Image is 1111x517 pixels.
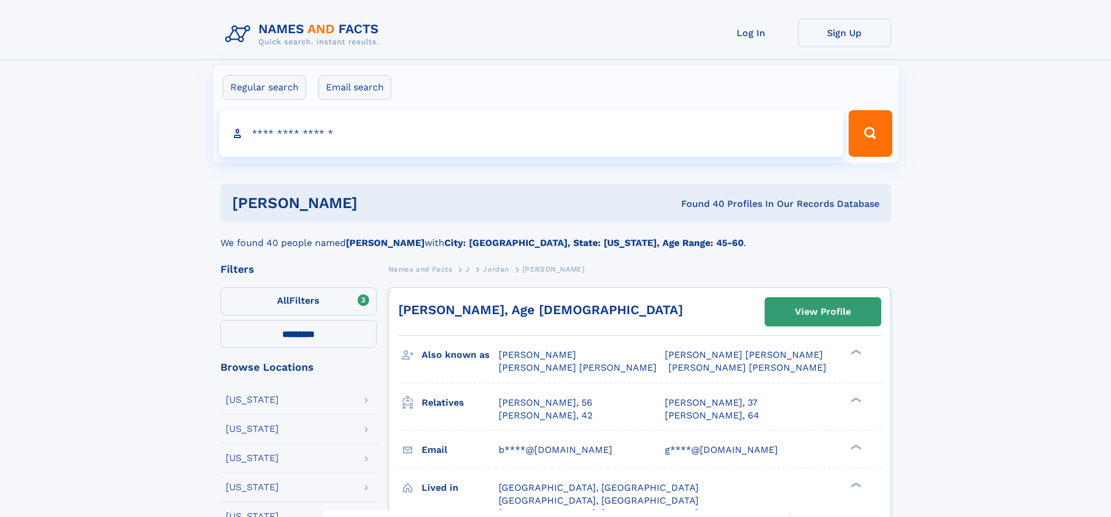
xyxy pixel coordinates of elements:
[665,409,759,422] a: [PERSON_NAME], 64
[795,298,851,325] div: View Profile
[765,298,881,326] a: View Profile
[483,262,509,276] a: Jordan
[499,409,593,422] a: [PERSON_NAME], 42
[346,237,425,248] b: [PERSON_NAME]
[499,396,593,409] a: [PERSON_NAME], 56
[499,349,576,360] span: [PERSON_NAME]
[232,196,520,210] h1: [PERSON_NAME]
[422,345,499,365] h3: Also known as
[519,198,879,210] div: Found 40 Profiles In Our Records Database
[318,75,391,100] label: Email search
[226,483,279,492] div: [US_STATE]
[226,424,279,434] div: [US_STATE]
[499,495,699,506] span: [GEOGRAPHIC_DATA], [GEOGRAPHIC_DATA]
[705,19,798,47] a: Log In
[499,362,657,373] span: [PERSON_NAME] [PERSON_NAME]
[483,265,509,273] span: Jordan
[848,396,862,403] div: ❯
[226,395,279,405] div: [US_STATE]
[523,265,585,273] span: [PERSON_NAME]
[220,19,388,50] img: Logo Names and Facts
[665,396,758,409] a: [PERSON_NAME], 37
[223,75,306,100] label: Regular search
[465,265,470,273] span: J
[226,453,279,463] div: [US_STATE]
[665,349,823,360] span: [PERSON_NAME] [PERSON_NAME]
[668,362,826,373] span: [PERSON_NAME] [PERSON_NAME]
[422,393,499,413] h3: Relatives
[848,349,862,356] div: ❯
[422,440,499,460] h3: Email
[220,287,377,315] label: Filters
[277,295,289,306] span: All
[848,443,862,451] div: ❯
[220,264,377,275] div: Filters
[499,482,699,493] span: [GEOGRAPHIC_DATA], [GEOGRAPHIC_DATA]
[849,110,892,157] button: Search Button
[848,481,862,488] div: ❯
[798,19,891,47] a: Sign Up
[220,362,377,372] div: Browse Locations
[465,262,470,276] a: J
[444,237,744,248] b: City: [GEOGRAPHIC_DATA], State: [US_STATE], Age Range: 45-60
[219,110,844,157] input: search input
[220,222,891,250] div: We found 40 people named with .
[388,262,453,276] a: Names and Facts
[398,303,683,317] a: [PERSON_NAME], Age [DEMOGRAPHIC_DATA]
[422,478,499,498] h3: Lived in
